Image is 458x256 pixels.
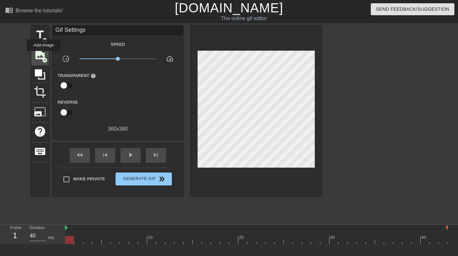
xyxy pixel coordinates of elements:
[371,3,454,15] button: Send Feedback/Suggestion
[76,151,84,159] span: fast_rewind
[10,230,20,241] div: 1
[16,8,63,13] div: Browse the tutorials!
[90,73,96,79] span: help
[111,41,125,48] label: Speed
[42,38,48,43] span: add_circle
[30,226,45,230] label: Duration
[48,234,54,241] div: ms
[330,234,336,241] div: 30
[34,86,46,98] span: crop
[5,225,25,244] div: Frame
[53,26,183,35] div: Gif Settings
[116,173,172,186] button: Generate Gif
[175,1,283,15] a: [DOMAIN_NAME]
[118,175,169,183] span: Generate Gif
[42,58,48,63] span: add_circle
[376,5,449,13] span: Send Feedback/Suggestion
[62,55,70,63] span: slow_motion_video
[5,6,13,14] span: menu_book
[58,99,78,106] label: Reverse
[5,6,63,16] a: Browse the tutorials!
[166,55,174,63] span: speed
[152,151,160,159] span: skip_next
[148,234,154,241] div: 10
[127,151,134,159] span: play_arrow
[58,72,96,79] label: Transparent
[34,106,46,118] span: photo_size_select_large
[34,145,46,158] span: keyboard
[34,29,46,41] span: title
[158,175,166,183] span: double_arrow
[73,176,105,182] span: Make Private
[421,234,427,241] div: 40
[445,225,448,230] img: bound-end.png
[101,151,109,159] span: skip_previous
[34,125,46,138] span: help
[156,15,332,22] div: The online gif editor
[34,48,46,61] span: image
[53,125,183,133] div: 360 x 360
[239,234,245,241] div: 20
